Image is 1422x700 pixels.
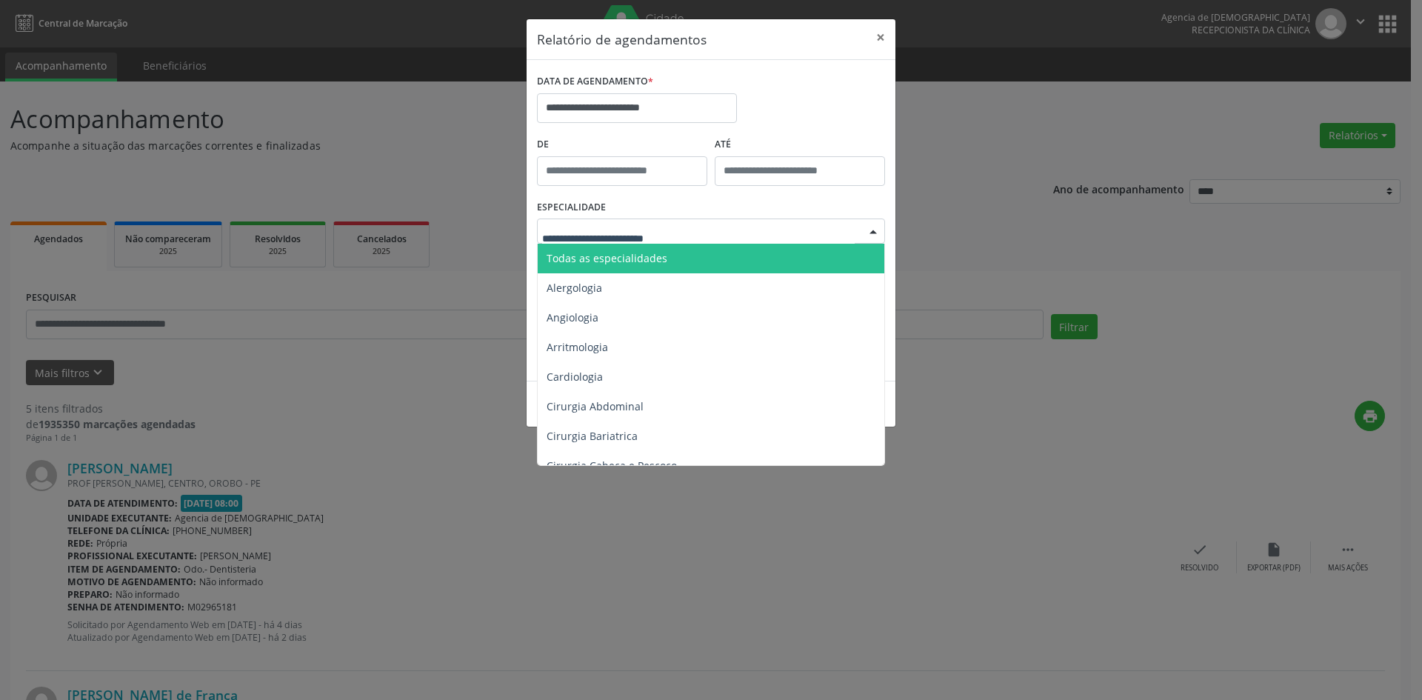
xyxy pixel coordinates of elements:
[547,340,608,354] span: Arritmologia
[547,370,603,384] span: Cardiologia
[547,429,638,443] span: Cirurgia Bariatrica
[547,459,677,473] span: Cirurgia Cabeça e Pescoço
[537,133,707,156] label: De
[547,399,644,413] span: Cirurgia Abdominal
[547,310,598,324] span: Angiologia
[547,281,602,295] span: Alergologia
[537,70,653,93] label: DATA DE AGENDAMENTO
[537,30,707,49] h5: Relatório de agendamentos
[537,196,606,219] label: ESPECIALIDADE
[866,19,895,56] button: Close
[547,251,667,265] span: Todas as especialidades
[715,133,885,156] label: ATÉ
